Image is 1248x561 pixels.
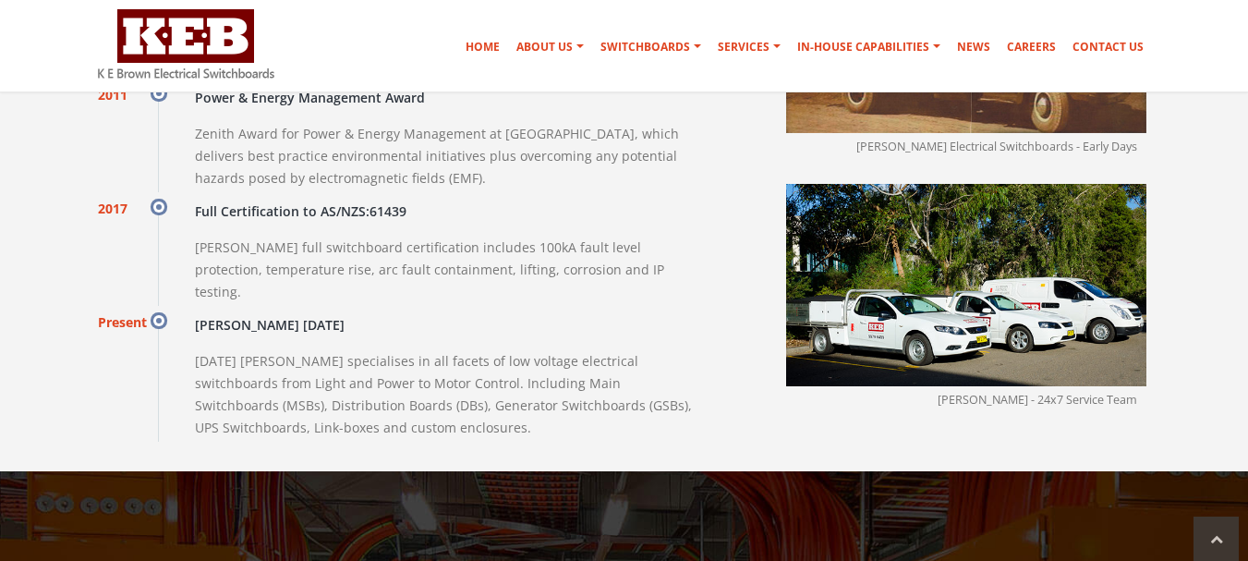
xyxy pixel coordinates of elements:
[98,312,147,333] span: Present
[950,29,998,66] a: News
[1065,29,1151,66] a: Contact Us
[195,199,701,224] h4: Full Certification to AS/NZS:61439
[98,199,127,219] span: 2017
[195,123,701,189] p: Zenith Award for Power & Energy Management at [GEOGRAPHIC_DATA], which delivers best practice env...
[786,133,1146,156] span: [PERSON_NAME] Electrical Switchboards - Early Days
[786,386,1146,409] span: [PERSON_NAME] - 24x7 Service Team
[458,29,507,66] a: Home
[790,29,948,66] a: In-house Capabilities
[195,350,701,439] p: [DATE] [PERSON_NAME] specialises in all facets of low voltage electrical switchboards from Light ...
[98,85,127,105] span: 2011
[710,29,788,66] a: Services
[593,29,709,66] a: Switchboards
[195,85,701,110] h4: Power & Energy Management Award
[1000,29,1063,66] a: Careers
[195,312,701,337] h4: [PERSON_NAME] [DATE]
[195,237,701,303] p: [PERSON_NAME] full switchboard certification includes 100kA fault level protection, temperature r...
[509,29,591,66] a: About Us
[98,9,274,79] img: K E Brown Electrical Switchboards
